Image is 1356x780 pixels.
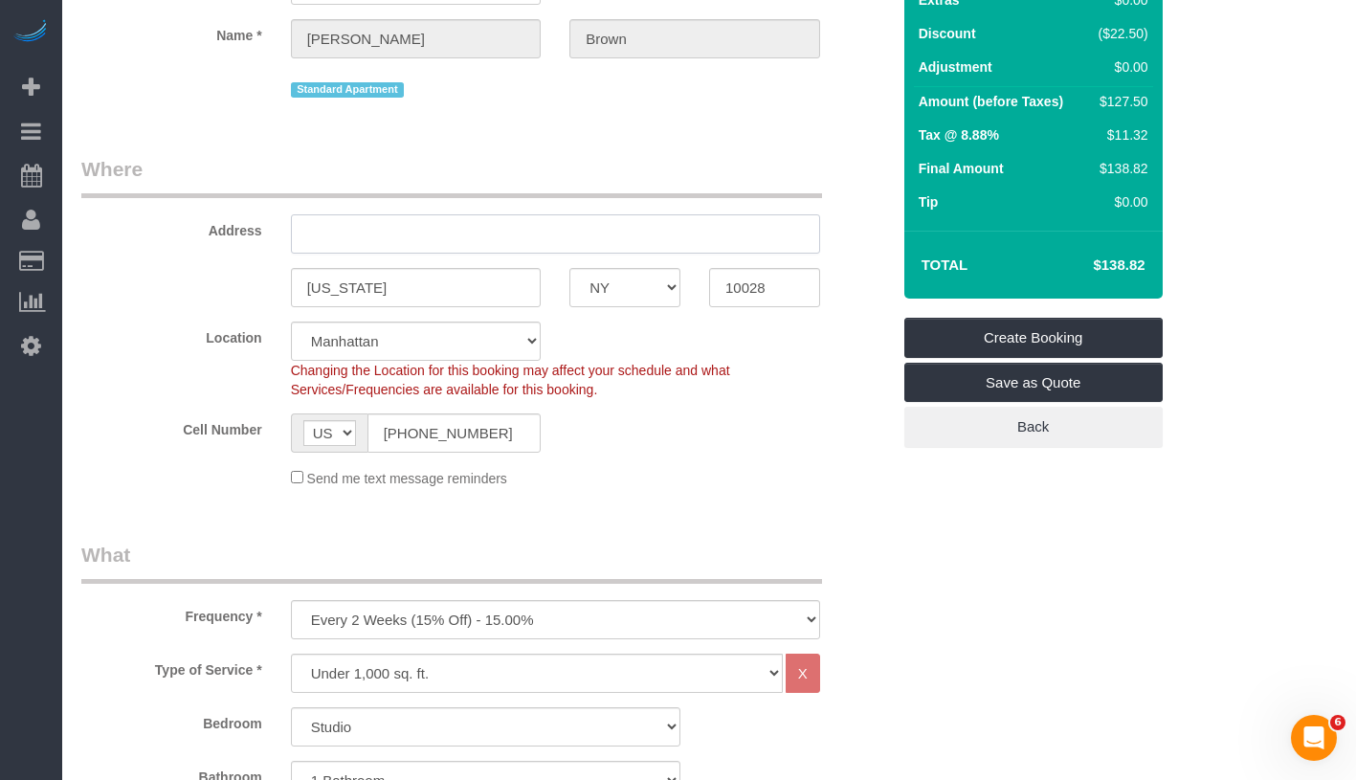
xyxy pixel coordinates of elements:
[1091,57,1148,77] div: $0.00
[919,159,1004,178] label: Final Amount
[569,19,820,58] input: Last Name
[11,19,50,46] img: Automaid Logo
[67,654,277,680] label: Type of Service *
[291,82,405,98] span: Standard Apartment
[919,125,999,145] label: Tax @ 8.88%
[291,19,542,58] input: First Name
[919,24,976,43] label: Discount
[919,92,1063,111] label: Amount (before Taxes)
[1091,92,1148,111] div: $127.50
[919,57,992,77] label: Adjustment
[81,541,822,584] legend: What
[1035,257,1145,274] h4: $138.82
[1091,24,1148,43] div: ($22.50)
[1091,192,1148,212] div: $0.00
[67,413,277,439] label: Cell Number
[1330,715,1345,730] span: 6
[67,707,277,733] label: Bedroom
[1091,125,1148,145] div: $11.32
[1291,715,1337,761] iframe: Intercom live chat
[709,268,820,307] input: Zip Code
[904,407,1163,447] a: Back
[67,214,277,240] label: Address
[904,318,1163,358] a: Create Booking
[307,471,507,486] span: Send me text message reminders
[904,363,1163,403] a: Save as Quote
[291,268,542,307] input: City
[919,192,939,212] label: Tip
[67,600,277,626] label: Frequency *
[67,322,277,347] label: Location
[922,256,968,273] strong: Total
[367,413,542,453] input: Cell Number
[81,155,822,198] legend: Where
[1091,159,1148,178] div: $138.82
[67,19,277,45] label: Name *
[291,363,730,397] span: Changing the Location for this booking may affect your schedule and what Services/Frequencies are...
